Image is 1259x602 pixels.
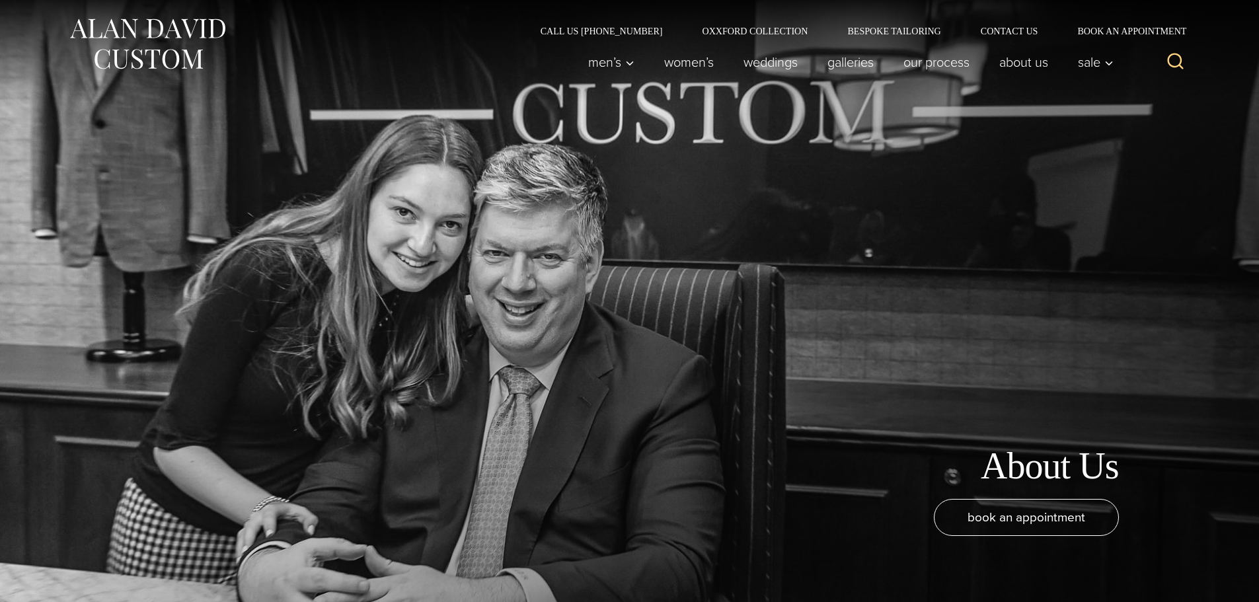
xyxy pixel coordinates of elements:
a: Women’s [649,49,728,75]
span: Men’s [588,56,634,69]
a: Contact Us [961,26,1058,36]
h1: About Us [981,444,1119,488]
a: weddings [728,49,812,75]
a: Oxxford Collection [682,26,827,36]
nav: Primary Navigation [573,49,1120,75]
a: Our Process [888,49,984,75]
span: Sale [1078,56,1114,69]
a: Galleries [812,49,888,75]
span: book an appointment [968,508,1085,527]
button: View Search Form [1160,46,1192,78]
nav: Secondary Navigation [521,26,1192,36]
img: Alan David Custom [68,15,227,73]
a: Call Us [PHONE_NUMBER] [521,26,683,36]
a: About Us [984,49,1063,75]
a: book an appointment [934,499,1119,536]
a: Bespoke Tailoring [827,26,960,36]
a: Book an Appointment [1057,26,1191,36]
